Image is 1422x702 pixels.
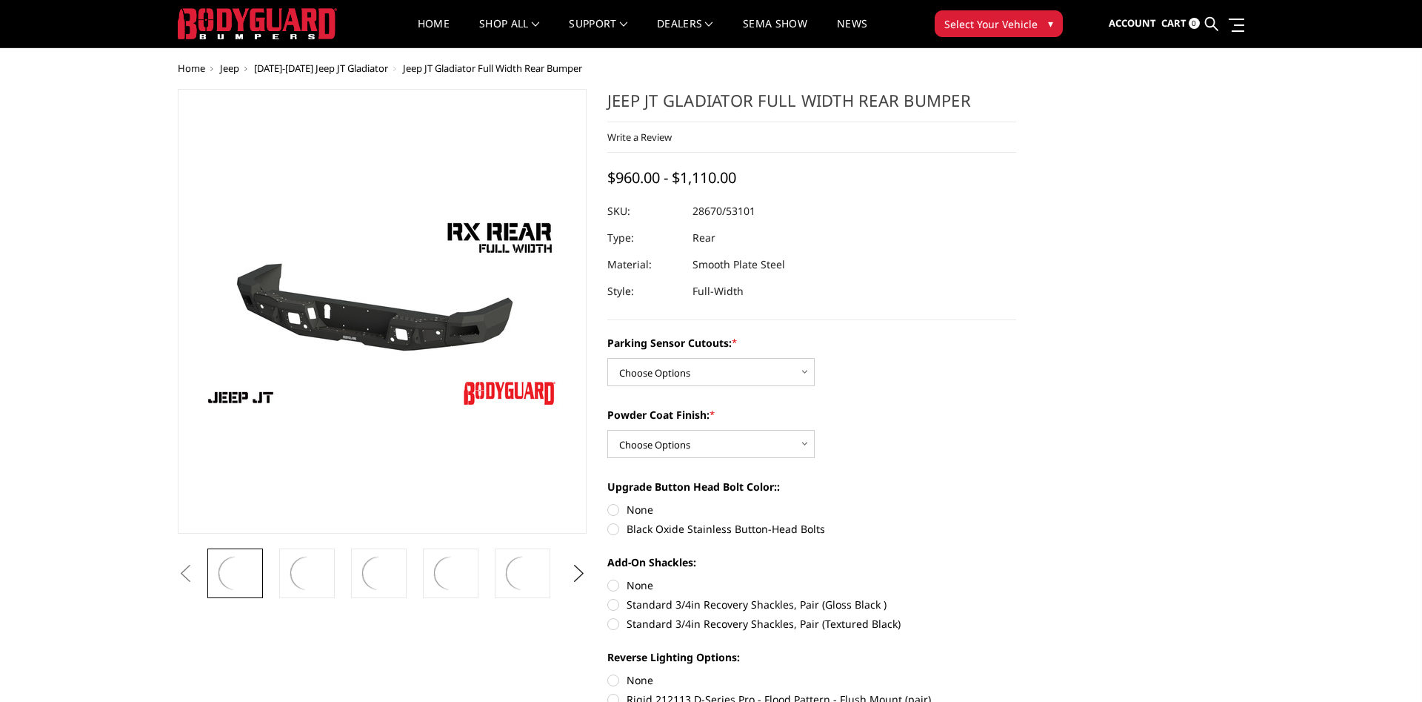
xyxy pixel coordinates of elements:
[403,62,582,75] span: Jeep JT Gladiator Full Width Rear Bumper
[692,278,744,305] dd: Full-Width
[569,19,627,47] a: Support
[479,19,539,47] a: shop all
[837,19,867,47] a: News
[254,62,388,75] a: [DATE]-[DATE] Jeep JT Gladiator
[743,19,807,47] a: SEMA Show
[568,563,590,585] button: Next
[607,251,681,278] dt: Material:
[607,407,1016,423] label: Powder Coat Finish:
[1161,4,1200,44] a: Cart 0
[607,479,1016,494] label: Upgrade Button Head Bolt Color::
[607,130,672,144] a: Write a Review
[287,553,327,594] img: Jeep JT Gladiator Full Width Rear Bumper
[944,16,1038,32] span: Select Your Vehicle
[178,62,205,75] a: Home
[1109,4,1156,44] a: Account
[607,521,1016,537] label: Black Oxide Stainless Button-Head Bolts
[607,198,681,225] dt: SKU:
[178,89,587,534] a: Jeep JT Gladiator Full Width Rear Bumper
[607,502,1016,517] label: None
[215,553,256,594] img: Jeep JT Gladiator Full Width Rear Bumper
[607,225,681,251] dt: Type:
[220,62,239,75] a: Jeep
[692,225,715,251] dd: Rear
[607,89,1016,122] h1: Jeep JT Gladiator Full Width Rear Bumper
[607,597,1016,612] label: Standard 3/4in Recovery Shackles, Pair (Gloss Black )
[1161,16,1186,30] span: Cart
[607,616,1016,632] label: Standard 3/4in Recovery Shackles, Pair (Textured Black)
[1189,18,1200,29] span: 0
[1048,16,1053,31] span: ▾
[430,553,471,594] img: Jeep JT Gladiator Full Width Rear Bumper
[607,335,1016,351] label: Parking Sensor Cutouts:
[607,649,1016,665] label: Reverse Lighting Options:
[692,251,785,278] dd: Smooth Plate Steel
[178,8,337,39] img: BODYGUARD BUMPERS
[607,672,1016,688] label: None
[607,577,1016,593] label: None
[607,278,681,305] dt: Style:
[607,168,736,188] span: $960.00 - $1,110.00
[692,198,755,225] dd: 28670/53101
[1109,16,1156,30] span: Account
[358,553,399,594] img: Jeep JT Gladiator Full Width Rear Bumper
[657,19,713,47] a: Dealers
[935,10,1063,37] button: Select Your Vehicle
[502,553,543,594] img: Jeep JT Gladiator Full Width Rear Bumper
[607,554,1016,570] label: Add-On Shackles:
[418,19,450,47] a: Home
[174,563,196,585] button: Previous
